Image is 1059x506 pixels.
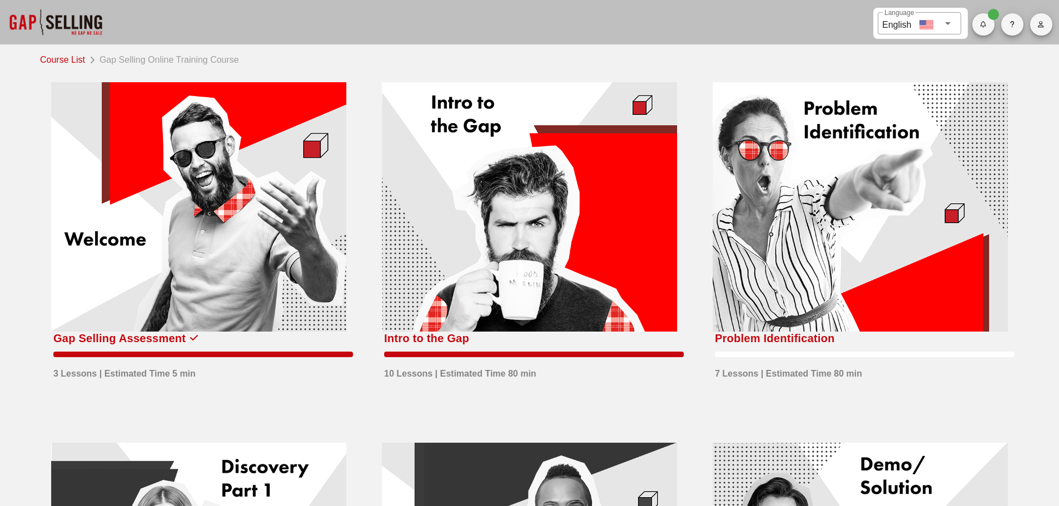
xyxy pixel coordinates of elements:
div: English [882,16,911,32]
div: 10 Lessons | Estimated Time 80 min [384,362,536,380]
div: Gap Selling Online Training Course [95,51,239,67]
div: Intro to the Gap [384,329,469,347]
div: Gap Selling Assessment [53,329,186,347]
a: Course List [40,51,90,67]
span: Badge [988,9,999,20]
div: Problem Identification [715,329,835,347]
div: 3 Lessons | Estimated Time 5 min [53,362,196,380]
div: 7 Lessons | Estimated Time 80 min [715,362,862,380]
label: Language [884,9,914,17]
div: LanguageEnglish [878,12,961,34]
